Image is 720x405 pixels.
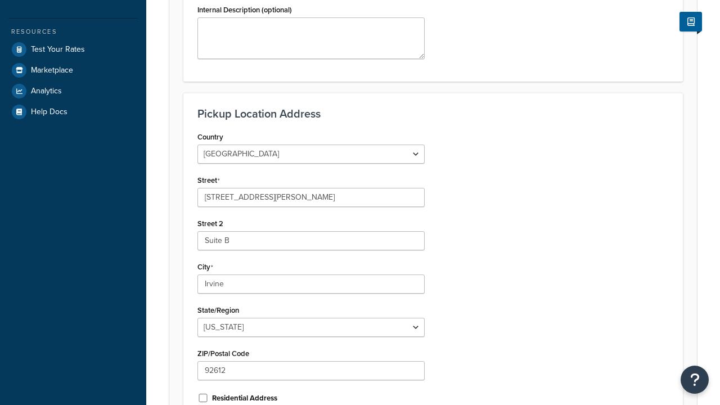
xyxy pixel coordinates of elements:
a: Test Your Rates [8,39,138,60]
a: Marketplace [8,60,138,80]
label: Street 2 [197,219,223,228]
label: Internal Description (optional) [197,6,292,14]
span: Help Docs [31,107,67,117]
a: Help Docs [8,102,138,122]
label: Residential Address [212,393,277,403]
span: Analytics [31,87,62,96]
div: Resources [8,27,138,37]
label: City [197,263,213,272]
span: Test Your Rates [31,45,85,55]
label: Country [197,133,223,141]
h3: Pickup Location Address [197,107,669,120]
label: State/Region [197,306,239,314]
button: Show Help Docs [679,12,702,31]
span: Marketplace [31,66,73,75]
label: Street [197,176,220,185]
button: Open Resource Center [681,366,709,394]
a: Analytics [8,81,138,101]
label: ZIP/Postal Code [197,349,249,358]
